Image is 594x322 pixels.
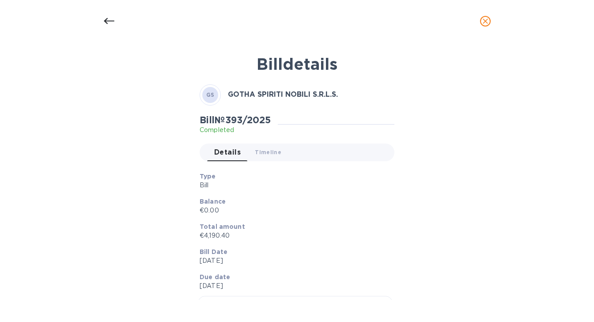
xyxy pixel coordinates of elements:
[200,273,230,280] b: Due date
[206,91,215,98] b: GS
[228,90,338,98] b: GOTHA SPIRITI NOBILI S.R.L.S.
[200,206,387,215] p: €0.00
[214,146,241,159] span: Details
[200,173,216,180] b: Type
[475,11,496,32] button: close
[255,148,281,157] span: Timeline
[200,114,271,125] h2: Bill № 393/2025
[200,198,226,205] b: Balance
[257,54,337,74] b: Bill details
[200,125,271,135] p: Completed
[200,248,227,255] b: Bill Date
[200,181,387,190] p: Bill
[200,281,387,291] p: [DATE]
[200,256,387,265] p: [DATE]
[200,223,245,230] b: Total amount
[200,231,387,240] p: €4,190.40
